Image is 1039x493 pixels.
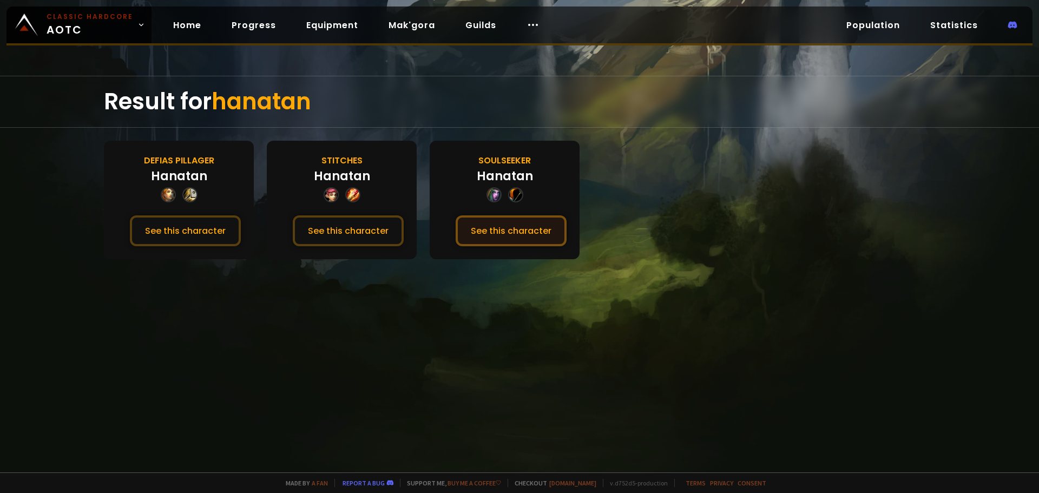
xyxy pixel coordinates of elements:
[738,479,766,487] a: Consent
[710,479,733,487] a: Privacy
[298,14,367,36] a: Equipment
[47,12,133,22] small: Classic Hardcore
[165,14,210,36] a: Home
[47,12,133,38] span: AOTC
[314,167,370,185] div: Hanatan
[321,154,363,167] div: Stitches
[312,479,328,487] a: a fan
[212,86,311,117] span: hanatan
[686,479,706,487] a: Terms
[549,479,596,487] a: [DOMAIN_NAME]
[478,154,531,167] div: Soulseeker
[838,14,909,36] a: Population
[144,154,214,167] div: Defias Pillager
[448,479,501,487] a: Buy me a coffee
[508,479,596,487] span: Checkout
[223,14,285,36] a: Progress
[293,215,404,246] button: See this character
[6,6,152,43] a: Classic HardcoreAOTC
[922,14,987,36] a: Statistics
[104,76,935,127] div: Result for
[603,479,668,487] span: v. d752d5 - production
[400,479,501,487] span: Support me,
[343,479,385,487] a: Report a bug
[457,14,505,36] a: Guilds
[456,215,567,246] button: See this character
[130,215,241,246] button: See this character
[477,167,533,185] div: Hanatan
[151,167,207,185] div: Hanatan
[380,14,444,36] a: Mak'gora
[279,479,328,487] span: Made by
